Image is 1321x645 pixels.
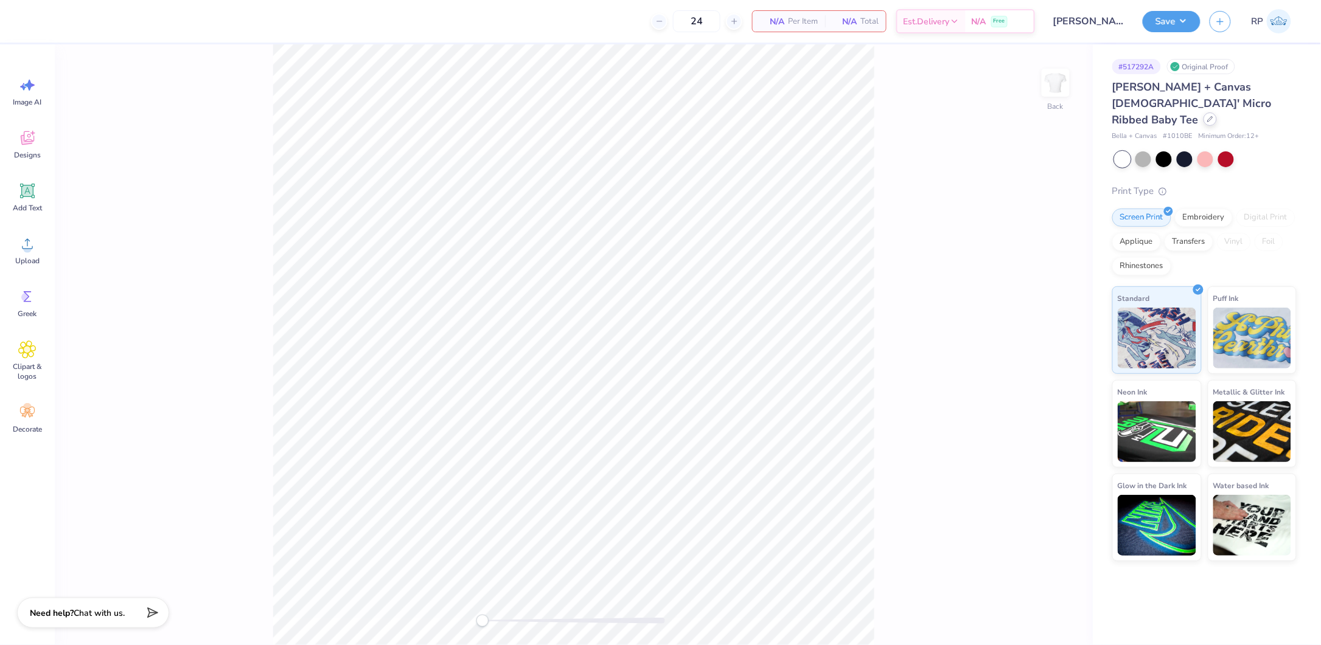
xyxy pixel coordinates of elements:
[14,150,41,160] span: Designs
[1118,385,1148,398] span: Neon Ink
[1048,101,1064,112] div: Back
[1112,131,1157,142] span: Bella + Canvas
[476,615,489,627] div: Accessibility label
[1118,308,1196,368] img: Standard
[673,10,720,32] input: – –
[860,15,879,28] span: Total
[1213,308,1292,368] img: Puff Ink
[1199,131,1260,142] span: Minimum Order: 12 +
[13,424,42,434] span: Decorate
[30,607,74,619] strong: Need help?
[760,15,784,28] span: N/A
[1213,385,1285,398] span: Metallic & Glitter Ink
[1112,257,1171,275] div: Rhinestones
[7,362,47,381] span: Clipart & logos
[1236,209,1295,227] div: Digital Print
[13,203,42,213] span: Add Text
[1255,233,1283,251] div: Foil
[1165,233,1213,251] div: Transfers
[1213,495,1292,556] img: Water based Ink
[972,15,986,28] span: N/A
[1143,11,1201,32] button: Save
[1112,209,1171,227] div: Screen Print
[1044,71,1068,95] img: Back
[904,15,950,28] span: Est. Delivery
[1044,9,1134,33] input: Untitled Design
[1217,233,1251,251] div: Vinyl
[1213,479,1269,492] span: Water based Ink
[1112,184,1297,198] div: Print Type
[1267,9,1291,33] img: Rose Pineda
[1252,15,1264,29] span: RP
[18,309,37,319] span: Greek
[1163,131,1193,142] span: # 1010BE
[1175,209,1233,227] div: Embroidery
[994,17,1005,26] span: Free
[788,15,818,28] span: Per Item
[1213,292,1239,305] span: Puff Ink
[13,97,42,107] span: Image AI
[1246,9,1297,33] a: RP
[15,256,40,266] span: Upload
[1213,401,1292,462] img: Metallic & Glitter Ink
[832,15,857,28] span: N/A
[1118,292,1150,305] span: Standard
[1118,495,1196,556] img: Glow in the Dark Ink
[1112,80,1272,127] span: [PERSON_NAME] + Canvas [DEMOGRAPHIC_DATA]' Micro Ribbed Baby Tee
[1118,479,1187,492] span: Glow in the Dark Ink
[1118,401,1196,462] img: Neon Ink
[1112,59,1161,74] div: # 517292A
[1167,59,1235,74] div: Original Proof
[74,607,125,619] span: Chat with us.
[1112,233,1161,251] div: Applique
